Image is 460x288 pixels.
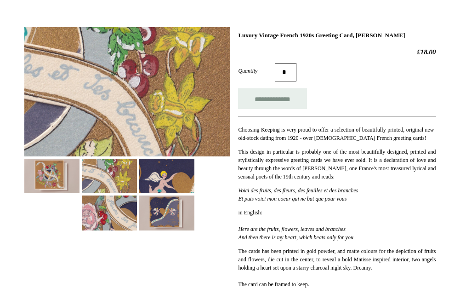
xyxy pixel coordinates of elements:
h2: £18.00 [238,48,436,56]
img: Luxury Vintage French 1920s Greeting Card, Verlaine Poem [24,159,80,193]
p: This design in particular is probably one of the most beautifully designed, printed and stylistic... [238,148,436,181]
em: Voici des fruits, des fleurs, des feuilles et des branches [238,187,358,194]
img: Luxury Vintage French 1920s Greeting Card, Verlaine Poem [24,27,230,156]
img: Luxury Vintage French 1920s Greeting Card, Verlaine Poem [82,159,137,193]
em: And then there is my heart, which beats only for you [238,234,353,241]
em: Here are the fruits, flowers, leaves and branches [238,226,345,232]
em: Et puis voici mon coeur qui ne bat que pour vous [238,196,346,202]
img: Luxury Vintage French 1920s Greeting Card, Verlaine Poem [139,196,194,230]
img: Luxury Vintage French 1920s Greeting Card, Verlaine Poem [139,159,194,193]
label: Quantity [238,67,275,75]
p: Choosing Keeping is very proud to offer a selection of beautifully printed, original new-old-stoc... [238,126,436,142]
h1: Luxury Vintage French 1920s Greeting Card, [PERSON_NAME] [238,32,436,39]
img: Luxury Vintage French 1920s Greeting Card, Verlaine Poem [82,196,137,230]
p: in English: [238,208,436,242]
